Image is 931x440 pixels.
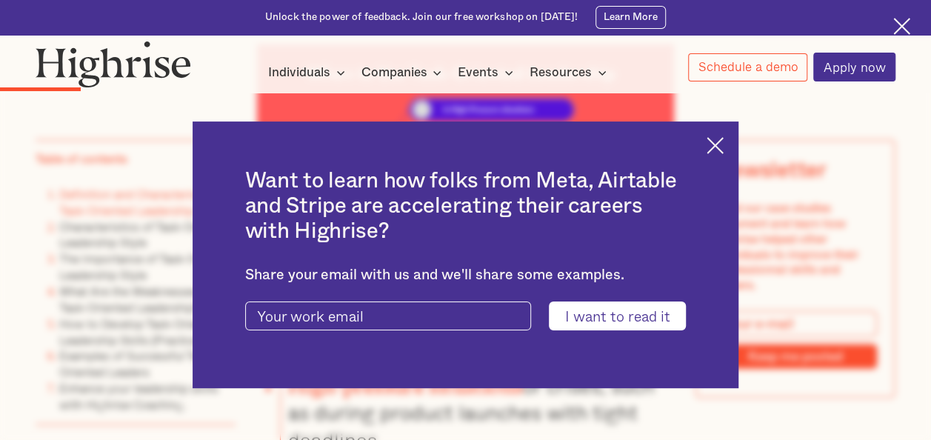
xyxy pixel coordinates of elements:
div: Companies [361,64,427,81]
input: I want to read it [549,301,686,330]
img: Highrise logo [36,41,191,87]
div: Resources [530,64,592,81]
a: Learn More [595,6,666,28]
div: Share your email with us and we'll share some examples. [245,267,687,284]
div: Unlock the power of feedback. Join our free workshop on [DATE]! [265,10,578,24]
h2: Want to learn how folks from Meta, Airtable and Stripe are accelerating their careers with Highrise? [245,168,687,244]
div: Events [458,64,498,81]
a: Schedule a demo [688,53,808,81]
a: Apply now [813,53,895,81]
div: Resources [530,64,611,81]
div: Companies [361,64,446,81]
img: Cross icon [893,18,910,35]
div: Individuals [268,64,330,81]
img: Cross icon [707,137,724,154]
form: current-ascender-blog-article-modal-form [245,301,687,330]
div: Individuals [268,64,350,81]
input: Your work email [245,301,532,330]
div: Events [458,64,518,81]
